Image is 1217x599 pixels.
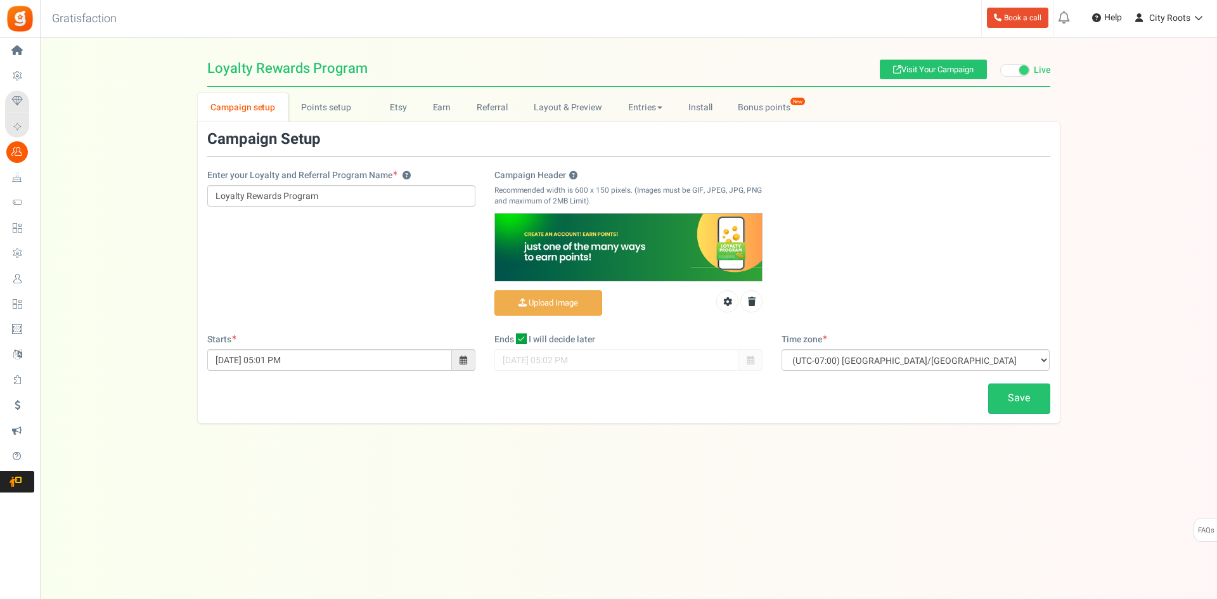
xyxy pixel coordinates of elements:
span: Live [1034,64,1050,77]
label: Time zone [782,333,827,346]
a: Help [1087,8,1127,28]
a: Book a call [987,8,1048,28]
label: Starts [207,333,236,346]
button: Campaign Header [569,172,577,180]
button: Enter your Loyalty and Referral Program Name [402,172,411,180]
img: Gratisfaction [6,4,34,33]
h3: Gratisfaction [38,6,131,32]
a: Referral [464,93,521,122]
p: Recommended width is 600 x 150 pixels. (Images must be GIF, JPEG, JPG, PNG and maximum of 2MB Lim... [494,185,763,207]
a: Campaign setup [198,93,288,122]
a: Install [675,93,725,122]
a: Points setup [288,93,377,122]
h3: Campaign Setup [207,131,321,148]
label: Ends [494,333,514,346]
a: Etsy [377,93,420,122]
span: FAQs [1197,518,1214,543]
span: I will decide later [529,333,595,346]
a: Entries [615,93,676,122]
em: New [790,97,806,106]
span: City Roots [1149,11,1190,25]
span: Loyalty Rewards Program [207,61,368,75]
a: Visit Your Campaign [880,60,987,79]
a: Earn [420,93,464,122]
label: Campaign Header [494,169,577,182]
a: Save [988,383,1050,413]
a: Bonus points [725,93,816,122]
a: Layout & Preview [520,93,615,122]
label: Enter your Loyalty and Referral Program Name [207,169,411,182]
span: Help [1101,11,1122,24]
